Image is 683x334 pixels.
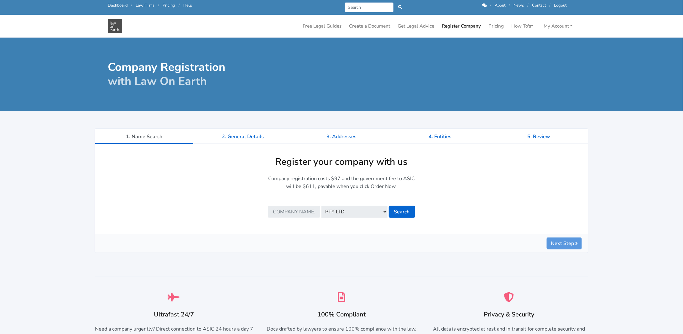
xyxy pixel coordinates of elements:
a: How To's [509,20,536,32]
span: / [527,3,529,8]
a: Pricing [163,3,175,8]
a: Law Firms [136,3,154,8]
a: 2. General Details [194,129,292,144]
p: Docs drafted by lawyers to ensure 100% compliance with the law. [262,325,421,333]
a: Pricing [486,20,506,32]
h3: Ultrafast 24/7 [95,311,253,318]
span: / [131,3,132,8]
img: Company Registration - Name search [108,19,122,33]
a: About [495,3,505,8]
a: 1. Name Search [95,129,194,144]
a: Logout [554,3,566,8]
a: 5. Review [489,129,588,144]
a: Dashboard [108,3,128,8]
a: News [514,3,524,8]
a: Help [183,3,192,8]
span: with Law On Earth [108,74,207,89]
span: / [158,3,159,8]
span: / [490,3,491,8]
h2: Register your company with us [212,156,471,168]
span: / [509,3,510,8]
a: 4. Entities [391,129,489,144]
h3: 100% Compliant [262,311,421,318]
a: 3. Addresses [292,129,391,144]
h1: Company Registration [108,60,337,88]
h3: Privacy & Security [430,311,588,318]
span: / [179,3,180,8]
a: Create a Document [347,20,393,32]
button: Search [389,206,415,218]
p: Company registration costs $97 and the government fee to ASIC will be $611, payable when you clic... [268,175,415,191]
a: Free Legal Guides [300,20,344,32]
a: Get Legal Advice [395,20,437,32]
span: / [549,3,550,8]
input: Company name... [268,206,320,218]
a: Register Company [439,20,483,32]
input: Search [345,3,394,12]
button: Next Step [547,237,582,249]
a: Contact [532,3,546,8]
a: My Account [541,20,575,32]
